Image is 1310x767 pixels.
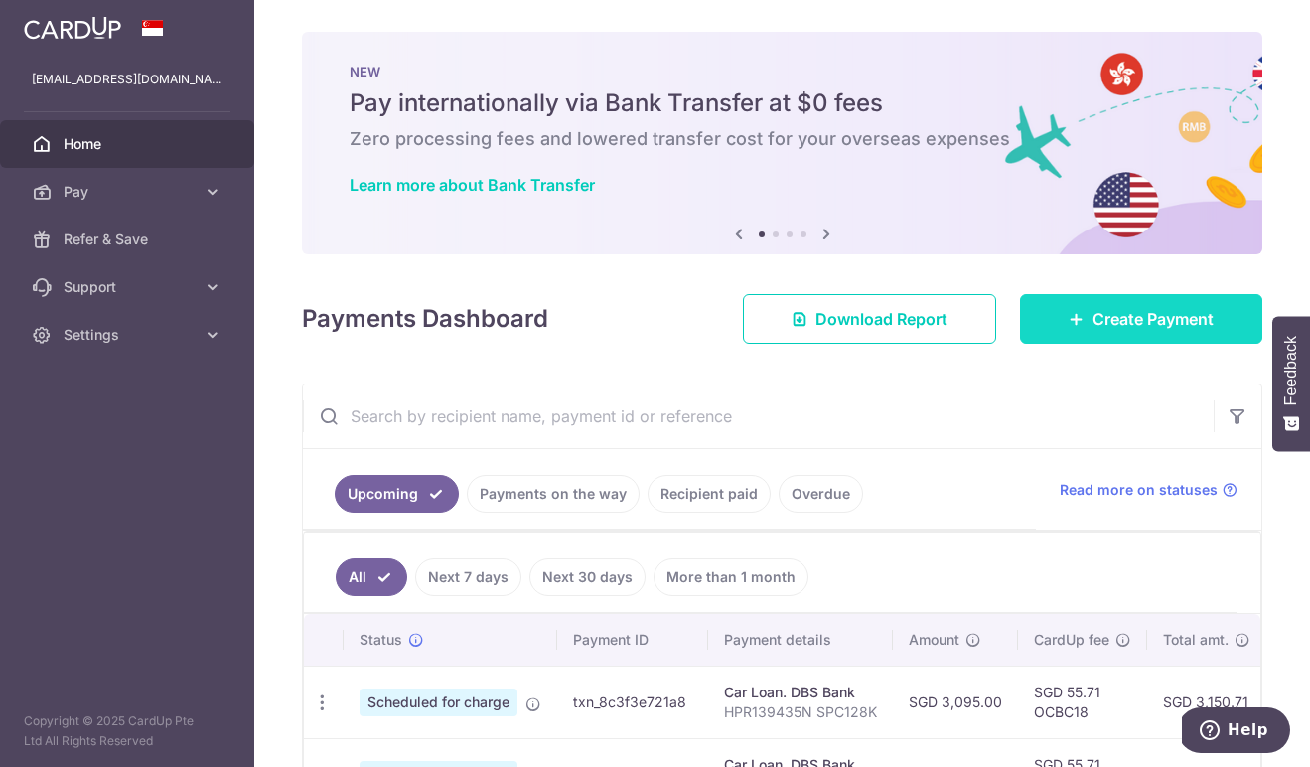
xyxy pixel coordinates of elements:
[1182,707,1290,757] iframe: Opens a widget where you can find more information
[1018,666,1147,738] td: SGD 55.71 OCBC18
[893,666,1018,738] td: SGD 3,095.00
[1060,480,1218,500] span: Read more on statuses
[302,301,548,337] h4: Payments Dashboard
[64,277,195,297] span: Support
[557,666,708,738] td: txn_8c3f3e721a8
[64,182,195,202] span: Pay
[724,702,877,722] p: HPR139435N SPC128K
[32,70,222,89] p: [EMAIL_ADDRESS][DOMAIN_NAME]
[350,87,1215,119] h5: Pay internationally via Bank Transfer at $0 fees
[557,614,708,666] th: Payment ID
[360,630,402,650] span: Status
[467,475,640,513] a: Payments on the way
[64,230,195,249] span: Refer & Save
[350,175,595,195] a: Learn more about Bank Transfer
[1272,316,1310,451] button: Feedback - Show survey
[743,294,996,344] a: Download Report
[64,325,195,345] span: Settings
[1034,630,1109,650] span: CardUp fee
[1282,336,1300,405] span: Feedback
[1020,294,1262,344] a: Create Payment
[1163,630,1229,650] span: Total amt.
[335,475,459,513] a: Upcoming
[648,475,771,513] a: Recipient paid
[1092,307,1214,331] span: Create Payment
[350,127,1215,151] h6: Zero processing fees and lowered transfer cost for your overseas expenses
[708,614,893,666] th: Payment details
[336,558,407,596] a: All
[415,558,521,596] a: Next 7 days
[724,683,877,702] div: Car Loan. DBS Bank
[303,384,1214,448] input: Search by recipient name, payment id or reference
[64,134,195,154] span: Home
[350,64,1215,79] p: NEW
[1060,480,1237,500] a: Read more on statuses
[529,558,646,596] a: Next 30 days
[909,630,959,650] span: Amount
[360,689,517,716] span: Scheduled for charge
[302,32,1262,254] img: Bank transfer banner
[779,475,863,513] a: Overdue
[1147,666,1266,738] td: SGD 3,150.71
[24,16,121,40] img: CardUp
[815,307,947,331] span: Download Report
[654,558,808,596] a: More than 1 month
